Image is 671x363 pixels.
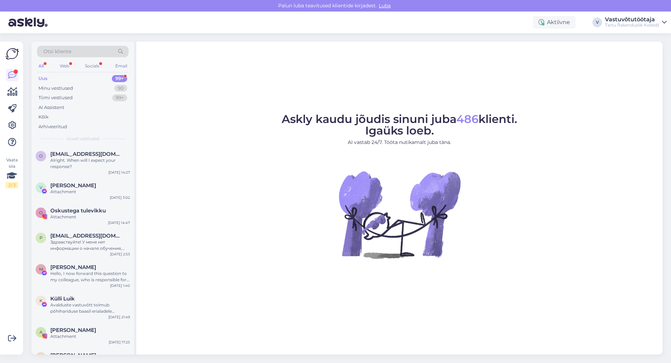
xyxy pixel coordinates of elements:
div: [DATE] 1:40 [110,283,130,288]
div: Здравствуйте! У меня нет информации о начале обучения, необходимых документах и расписании заняти... [50,239,130,252]
span: Luba [377,2,393,9]
img: Askly Logo [6,47,19,60]
div: Avalduste vastuvõtt toimub põhihariduse baasil erialadele ajavahemikul [DATE]–[DATE] ja keskharid... [50,302,130,314]
div: Attachment [50,189,130,195]
img: No Chat active [337,152,462,277]
div: 99+ [112,94,127,101]
div: Minu vestlused [38,85,73,92]
div: AI Assistent [38,104,64,111]
span: M [39,267,43,272]
span: Otsi kliente [43,48,71,55]
div: V [592,17,602,27]
div: [DATE] 3:02 [110,195,130,200]
div: 2 / 3 [6,182,18,188]
div: [DATE] 2:53 [110,252,130,257]
div: Kõik [38,114,49,121]
a: VastuvõtutöötajaTartu Rakenduslik Kolledž [605,17,667,28]
div: Socials [84,61,101,71]
div: Aktiivne [533,16,576,29]
div: [DATE] 14:27 [108,170,130,175]
div: Web [58,61,71,71]
span: O [39,210,43,215]
span: Askly kaudu jõudis sinuni juba klienti. Igaüks loeb. [282,112,517,137]
span: omotayoone@gmail.com [50,151,123,157]
div: [DATE] 17:25 [109,340,130,345]
div: 90 [114,85,127,92]
span: Oskustega tulevikku [50,208,106,214]
span: A [39,329,43,335]
span: K [39,298,43,303]
span: p [39,235,43,240]
div: [DATE] 14:47 [108,220,130,225]
div: Email [114,61,129,71]
span: Maria Zelinskaja [50,264,96,270]
span: Külli Luik [50,296,75,302]
div: Hello, I now forward this question to my colleague, who is responsible for this. The reply will b... [50,270,130,283]
span: Vladimir Baskakov [50,182,96,189]
div: Attachment [50,333,130,340]
span: Anette Raasik [50,327,96,333]
div: Vastuvõtutöötaja [605,17,659,22]
div: Tiimi vestlused [38,94,73,101]
span: o [39,153,43,159]
span: 486 [456,112,478,126]
div: Arhiveeritud [38,123,67,130]
p: AI vastab 24/7. Tööta nutikamalt juba täna. [282,139,517,146]
div: Tartu Rakenduslik Kolledž [605,22,659,28]
div: 99+ [112,75,127,82]
div: Attachment [50,214,130,220]
div: [DATE] 21:49 [108,314,130,320]
div: Vaata siia [6,157,18,188]
div: All [37,61,45,71]
div: Uus [38,75,48,82]
span: Uued vestlused [67,136,99,142]
span: prigozhever@gmail.com [50,233,123,239]
div: Alright. When will I expect your response? [50,157,130,170]
span: V [39,185,42,190]
span: Zanna Tsvetkova [50,352,96,358]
